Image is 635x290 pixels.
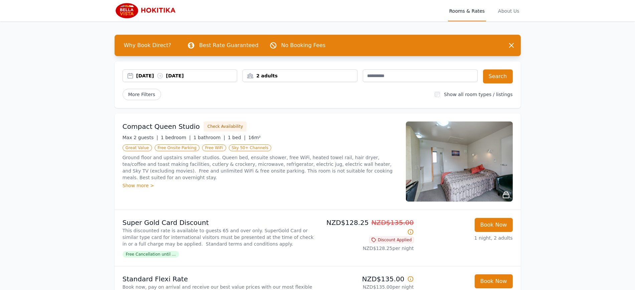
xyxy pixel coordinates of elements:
span: 1 bedroom | [161,135,191,140]
h3: Compact Queen Studio [123,122,200,131]
button: Book Now [475,218,513,232]
button: Book Now [475,274,513,288]
button: Search [483,69,513,83]
p: Best Rate Guaranteed [199,41,258,49]
span: 1 bathroom | [193,135,225,140]
span: Sky 50+ Channels [229,144,272,151]
span: Why Book Direct? [119,39,177,52]
p: 1 night, 2 adults [419,235,513,241]
img: Bella Vista Hokitika [115,3,179,19]
span: Free Cancellation until ... [123,251,179,258]
label: Show all room types / listings [444,92,512,97]
button: Check Availability [204,121,247,131]
div: [DATE] [DATE] [136,72,237,79]
span: NZD$135.00 [371,219,414,227]
span: Free Onsite Parking [155,144,199,151]
span: Free WiFi [202,144,226,151]
p: Ground floor and upstairs smaller studios. Queen bed, ensuite shower, free WiFi, heated towel rai... [123,154,398,181]
div: Show more > [123,182,398,189]
p: NZD$128.25 [320,218,414,237]
span: 16m² [248,135,261,140]
p: This discounted rate is available to guests 65 and over only. SuperGold Card or similar type card... [123,227,315,247]
div: 2 adults [243,72,357,79]
span: Great Value [123,144,152,151]
span: More Filters [123,89,161,100]
span: Discount Applied [369,237,414,243]
p: NZD$128.25 per night [320,245,414,252]
span: 1 bed | [228,135,246,140]
p: Standard Flexi Rate [123,274,315,284]
p: No Booking Fees [281,41,326,49]
span: Max 2 guests | [123,135,158,140]
p: Super Gold Card Discount [123,218,315,227]
p: NZD$135.00 [320,274,414,284]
